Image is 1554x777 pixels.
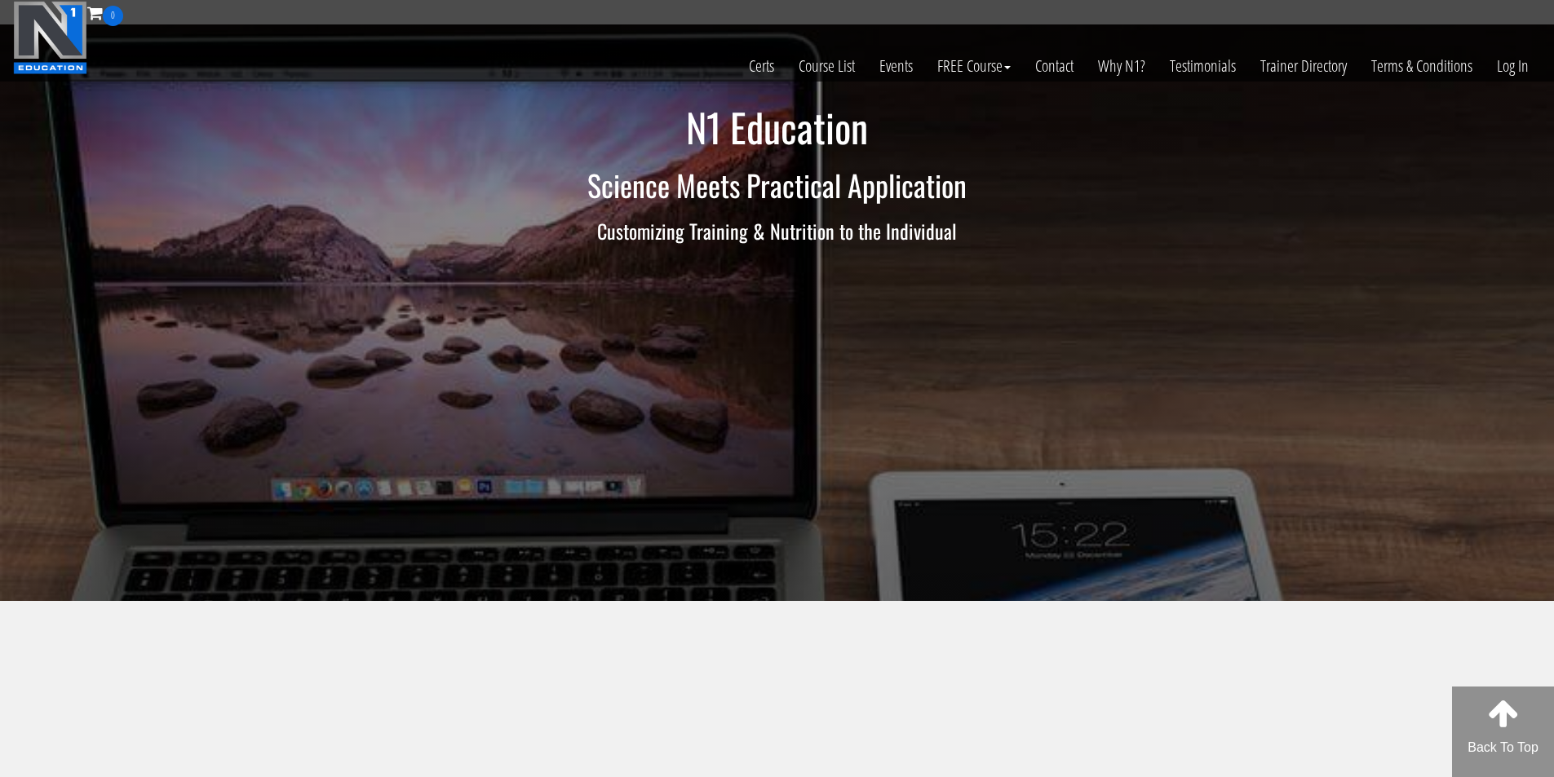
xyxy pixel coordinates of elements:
[13,1,87,74] img: n1-education
[1023,26,1086,106] a: Contact
[1086,26,1158,106] a: Why N1?
[737,26,786,106] a: Certs
[1158,26,1248,106] a: Testimonials
[867,26,925,106] a: Events
[1359,26,1485,106] a: Terms & Conditions
[1452,738,1554,757] p: Back To Top
[1248,26,1359,106] a: Trainer Directory
[925,26,1023,106] a: FREE Course
[300,106,1255,149] h1: N1 Education
[300,220,1255,241] h3: Customizing Training & Nutrition to the Individual
[87,2,123,24] a: 0
[1485,26,1541,106] a: Log In
[786,26,867,106] a: Course List
[300,169,1255,201] h2: Science Meets Practical Application
[103,6,123,26] span: 0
